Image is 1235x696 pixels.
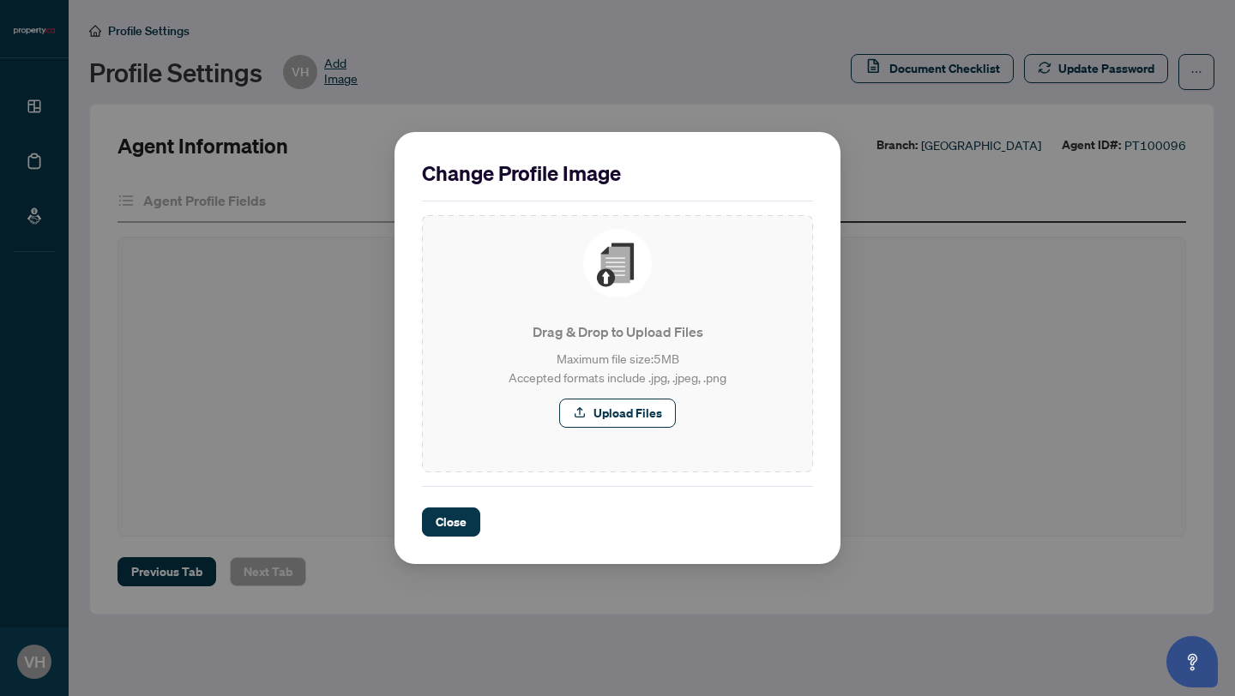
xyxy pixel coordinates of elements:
[422,507,480,537] button: Close
[436,349,799,387] p: Maximum file size: 5 MB Accepted formats include .jpg, .jpeg, .png
[436,321,799,342] p: Drag & Drop to Upload Files
[422,159,813,187] h2: Change Profile Image
[436,508,467,536] span: Close
[1166,636,1218,687] button: Open asap
[422,215,813,441] span: File UploadDrag & Drop to Upload FilesMaximum file size:5MBAccepted formats include .jpg, .jpeg, ...
[559,399,676,428] button: Upload Files
[593,399,662,427] span: Upload Files
[583,229,652,297] img: File Upload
